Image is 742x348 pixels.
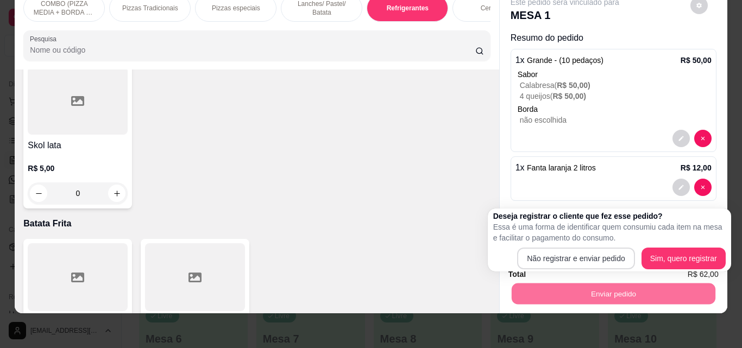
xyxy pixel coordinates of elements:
button: decrease-product-quantity [672,179,690,196]
span: R$ 50,00 ) [552,92,586,100]
p: MESA 1 [511,8,619,23]
p: R$ 5,00 [28,163,128,174]
button: decrease-product-quantity [30,185,47,202]
button: decrease-product-quantity [672,130,690,147]
p: Essa é uma forma de identificar quem consumiu cada item na mesa e facilitar o pagamento do consumo. [493,222,726,243]
button: decrease-product-quantity [694,130,712,147]
p: 1 x [515,161,596,174]
span: R$ 50,00 ) [557,81,590,90]
p: 1 x [515,54,603,67]
p: Refrigerantes [387,4,429,12]
label: Pesquisa [30,34,60,43]
input: Pesquisa [30,45,475,55]
p: 4 queijos ( [520,91,712,102]
p: Cervejas [481,4,506,12]
p: R$ 12,00 [681,162,712,173]
button: Sim, quero registrar [642,248,726,269]
button: Não registrar e enviar pedido [517,248,635,269]
button: Enviar pedido [511,283,715,304]
p: Pizzas especiais [212,4,260,12]
span: Fanta laranja 2 litros [527,163,596,172]
h2: Deseja registrar o cliente que fez esse pedido? [493,211,726,222]
strong: Total [508,270,526,279]
button: decrease-product-quantity [694,179,712,196]
span: R$ 62,00 [688,268,719,280]
p: Batata Frita [23,217,490,230]
p: R$ 50,00 [681,55,712,66]
h4: Skol lata [28,139,128,152]
p: Calabresa ( [520,80,712,91]
p: não escolhida [520,115,712,125]
p: Pizzas Tradicionais [122,4,178,12]
p: Resumo do pedido [511,31,716,45]
button: increase-product-quantity [108,185,125,202]
span: Grande - (10 pedaços) [527,56,603,65]
div: Sabor [518,69,712,80]
p: Borda [518,104,712,115]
